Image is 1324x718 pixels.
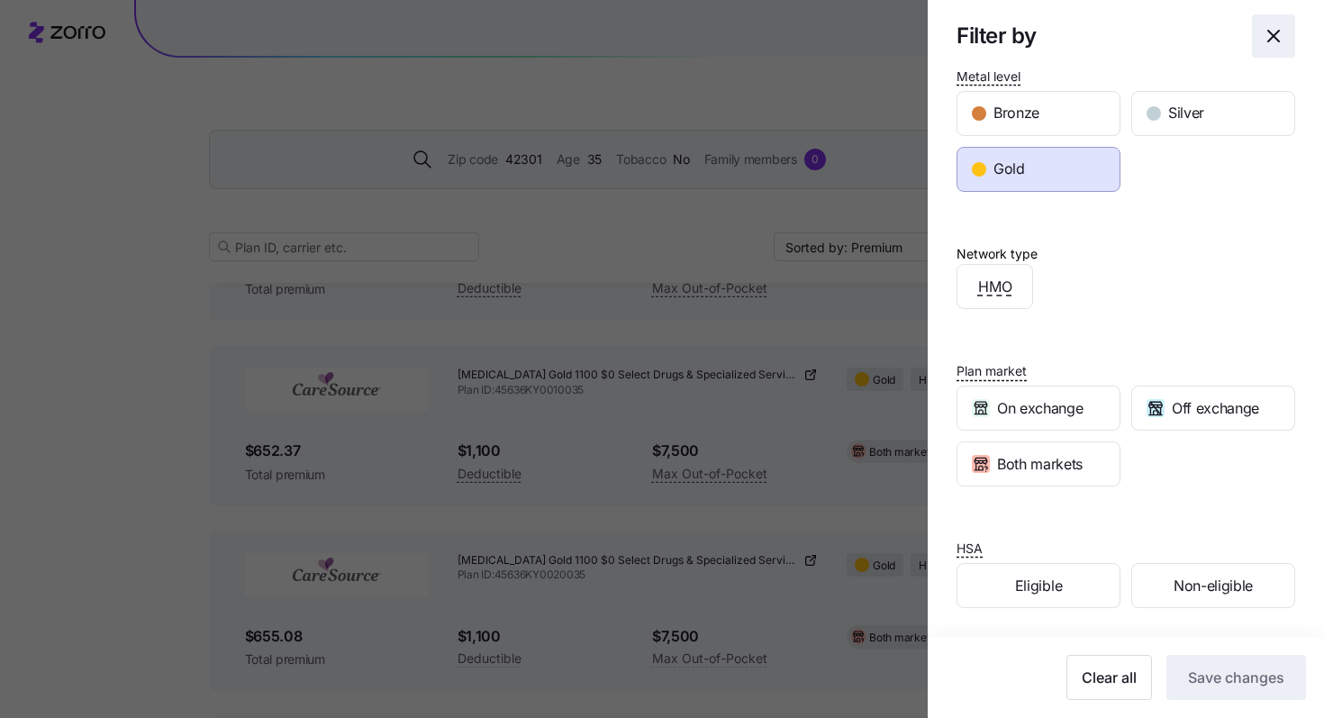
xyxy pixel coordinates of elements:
div: Network type [957,244,1038,264]
h1: Filter by [957,22,1238,50]
span: Save changes [1188,667,1284,688]
button: Save changes [1166,655,1306,700]
span: HMO [978,276,1012,298]
span: Off exchange [1172,397,1259,420]
span: HSA [957,540,983,558]
span: Plan market [957,362,1027,380]
button: Clear all [1066,655,1152,700]
span: Gold [993,158,1025,180]
span: Silver [1168,102,1204,124]
span: Both markets [997,453,1083,476]
span: Eligible [1015,575,1062,597]
span: Non-eligible [1174,575,1253,597]
span: Metal level [957,68,1020,86]
span: On exchange [997,397,1083,420]
span: Bronze [993,102,1039,124]
span: Clear all [1082,667,1137,688]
